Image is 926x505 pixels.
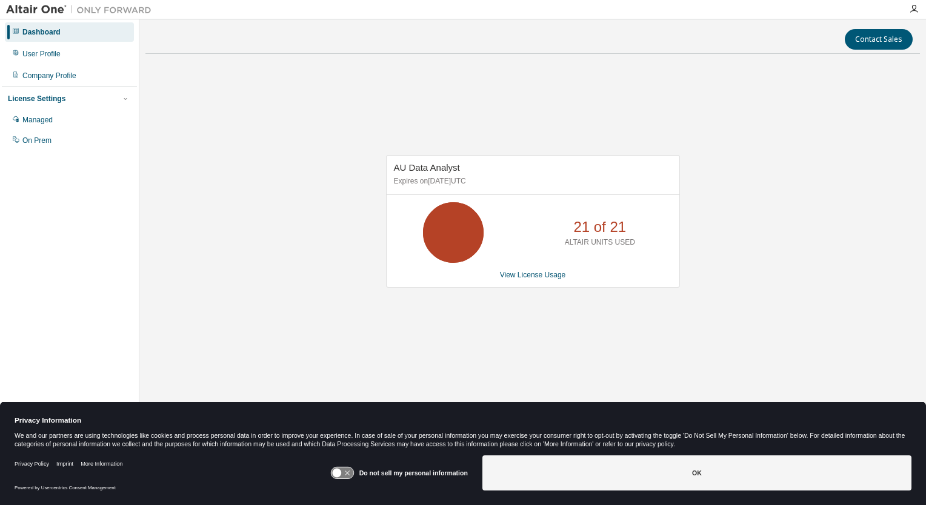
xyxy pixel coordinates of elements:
[22,49,61,59] div: User Profile
[573,217,626,237] p: 21 of 21
[22,136,52,145] div: On Prem
[394,162,460,173] span: AU Data Analyst
[500,271,566,279] a: View License Usage
[22,71,76,81] div: Company Profile
[8,94,65,104] div: License Settings
[6,4,158,16] img: Altair One
[22,27,61,37] div: Dashboard
[22,115,53,125] div: Managed
[845,29,913,50] button: Contact Sales
[394,176,669,186] p: Expires on [DATE] UTC
[565,237,635,248] p: ALTAIR UNITS USED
